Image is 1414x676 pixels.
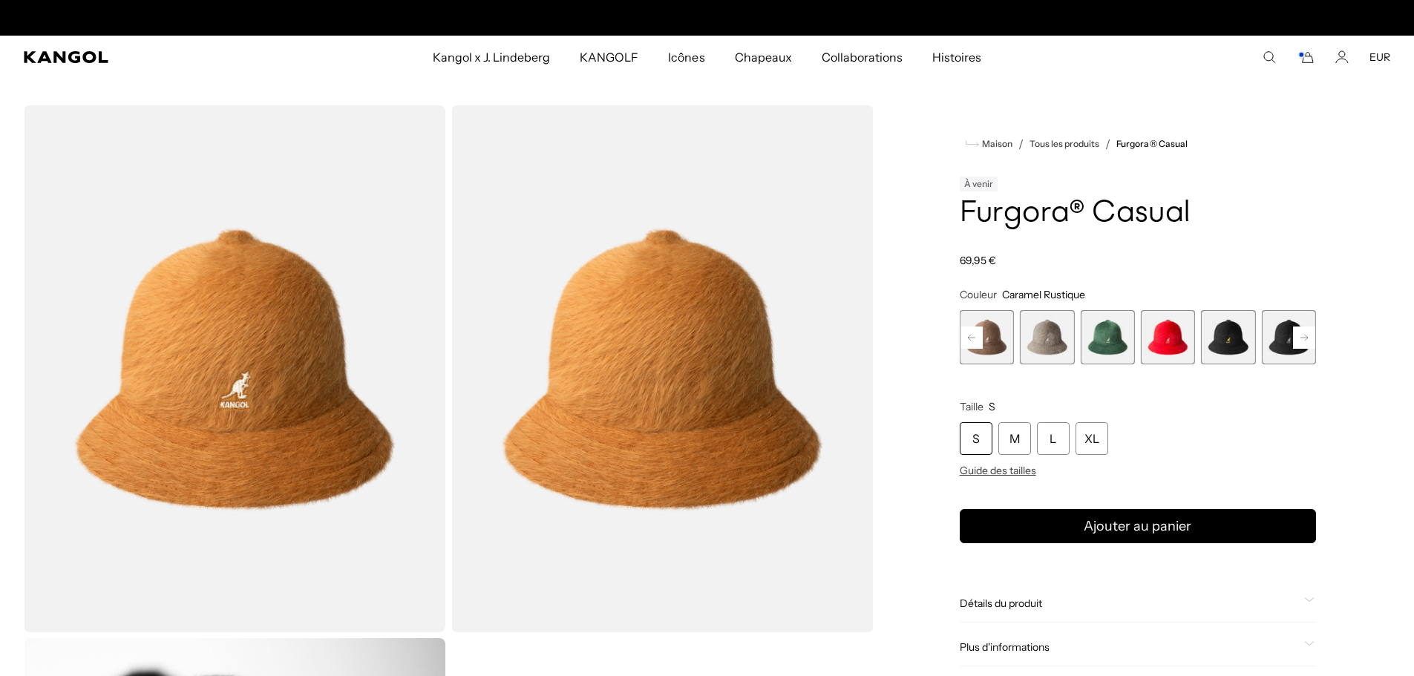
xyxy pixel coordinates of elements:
font: S [989,400,995,413]
font: Collaborations [822,50,903,65]
a: Collaborations [807,36,917,79]
font: S [972,431,980,446]
font: 69,95 € [960,254,996,267]
a: Kangol x J. Lindeberg [418,36,566,79]
button: EUR [1369,50,1390,64]
font: XL [1084,431,1099,446]
font: / [1018,137,1024,151]
a: Compte [1335,50,1349,64]
font: Icônes [668,50,704,65]
a: Kangol [24,51,287,63]
a: Maison [966,137,1012,151]
a: KANGOLF [565,36,653,79]
font: Couleur [960,288,997,301]
font: Furgora® Casual [960,198,1191,229]
nav: chapelure [960,135,1316,153]
font: / [1105,137,1110,151]
a: Chapeaux [720,36,807,79]
div: 6 sur 12 [1080,310,1134,364]
label: Gris chaud [1020,310,1074,364]
font: Kangol x J. Lindeberg [433,50,551,65]
a: Tous les produits [1030,139,1099,149]
font: L [1050,431,1056,446]
font: Ajouter au panier [1084,518,1191,534]
font: Tous les produits [1030,138,1099,149]
a: Furgora® Casual [1116,139,1187,149]
button: Ajouter au panier [960,509,1316,543]
div: 4 sur 12 [960,310,1014,364]
div: 5 sur 12 [1020,310,1074,364]
font: KANGOLF [580,50,638,65]
summary: Rechercher ici [1263,50,1276,64]
div: Annonce [554,7,860,28]
font: Chapeaux [735,50,792,65]
button: Panier [1297,50,1315,64]
label: Brun [960,310,1014,364]
font: Guide des tailles [960,464,1036,477]
label: Noir [1262,310,1316,364]
font: M [1009,431,1020,446]
font: Plus d'informations [960,640,1050,654]
label: Noir/Or [1201,310,1255,364]
font: Maison [982,138,1012,149]
font: Furgora® Casual [1116,138,1187,149]
font: Histoires [932,50,981,65]
img: couleur-rustique-caramel [451,105,873,632]
div: 8 sur 12 [1201,310,1255,364]
slideshow-component: Barre d'annonces [554,7,860,28]
div: 7 sur 12 [1141,310,1195,364]
a: Histoires [917,36,996,79]
font: Taille [960,400,983,413]
div: 9 sur 12 [1262,310,1316,364]
font: Détails du produit [960,597,1042,610]
label: Écarlate [1141,310,1195,364]
label: Émeraude profonde [1080,310,1134,364]
img: couleur-rustique-caramel [24,105,445,632]
div: 1 sur 2 [554,7,860,28]
font: Caramel Rustique [1002,288,1085,301]
font: À venir [964,178,993,189]
a: Icônes [653,36,719,79]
